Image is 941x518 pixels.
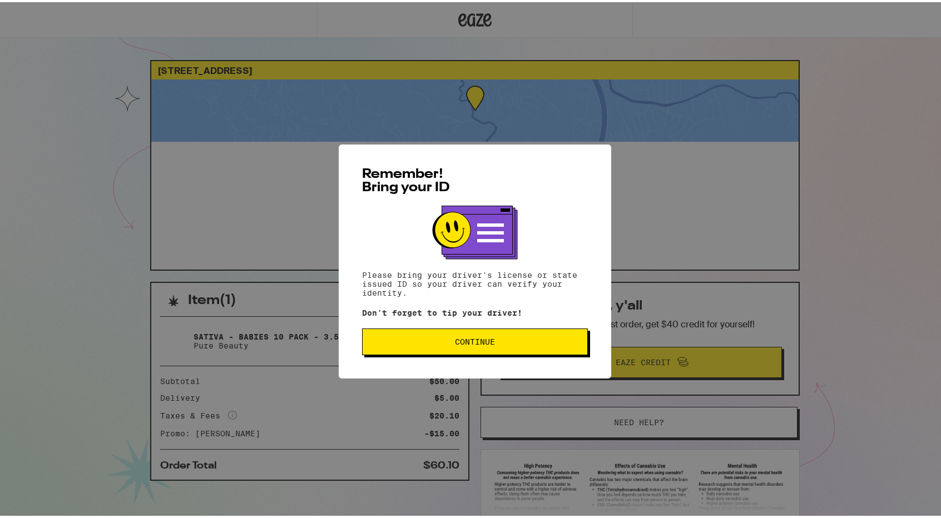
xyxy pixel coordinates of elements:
[362,166,450,192] span: Remember! Bring your ID
[362,306,588,315] p: Don't forget to tip your driver!
[362,326,588,353] button: Continue
[7,8,80,17] span: Hi. Need any help?
[455,336,495,343] span: Continue
[362,268,588,295] p: Please bring your driver's license or state issued ID so your driver can verify your identity.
